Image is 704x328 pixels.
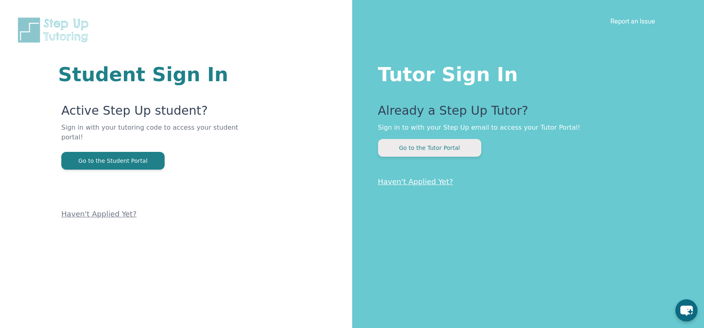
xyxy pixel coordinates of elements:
[610,17,655,25] a: Report an Issue
[378,123,672,132] p: Sign in to with your Step Up email to access your Tutor Portal!
[16,16,94,44] img: Step Up Tutoring horizontal logo
[61,152,165,170] button: Go to the Student Portal
[61,103,255,123] p: Active Step Up student?
[61,157,165,164] a: Go to the Student Portal
[378,177,453,186] a: Haven't Applied Yet?
[378,103,672,123] p: Already a Step Up Tutor?
[378,139,481,157] button: Go to the Tutor Portal
[61,210,137,218] a: Haven't Applied Yet?
[675,299,698,322] button: chat-button
[378,61,672,84] h1: Tutor Sign In
[378,144,481,151] a: Go to the Tutor Portal
[58,65,255,84] h1: Student Sign In
[61,123,255,152] p: Sign in with your tutoring code to access your student portal!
